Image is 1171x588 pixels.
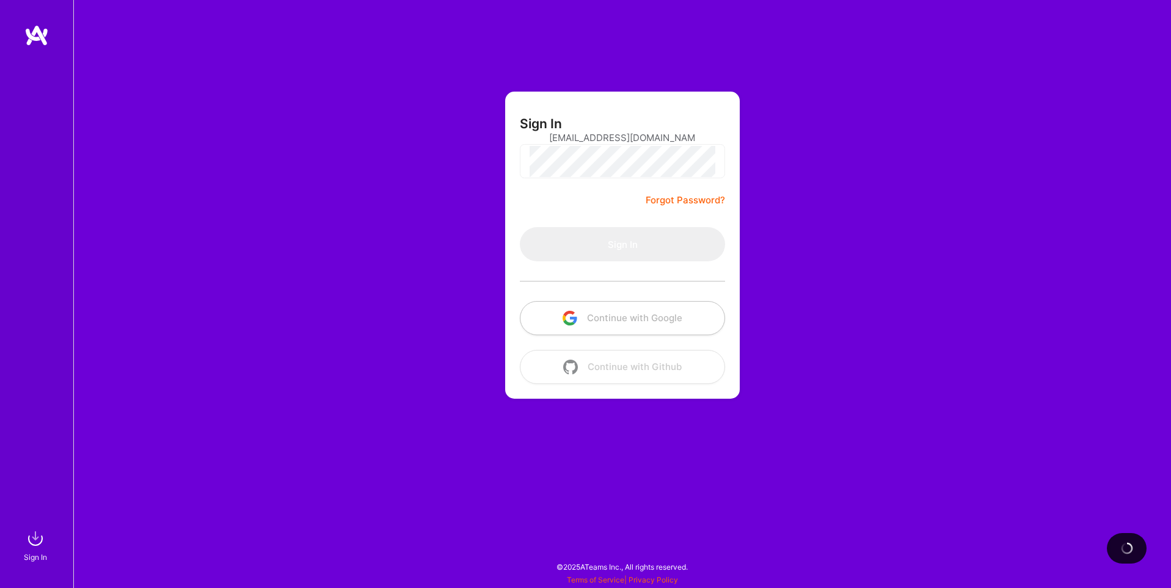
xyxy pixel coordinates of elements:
[24,551,47,564] div: Sign In
[563,311,577,325] img: icon
[520,116,562,131] h3: Sign In
[26,526,48,564] a: sign inSign In
[629,575,678,584] a: Privacy Policy
[1120,542,1134,555] img: loading
[520,227,725,261] button: Sign In
[23,526,48,551] img: sign in
[549,122,696,153] input: Email...
[24,24,49,46] img: logo
[567,575,624,584] a: Terms of Service
[520,301,725,335] button: Continue with Google
[73,551,1171,582] div: © 2025 ATeams Inc., All rights reserved.
[520,350,725,384] button: Continue with Github
[567,575,678,584] span: |
[563,360,578,374] img: icon
[646,193,725,208] a: Forgot Password?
